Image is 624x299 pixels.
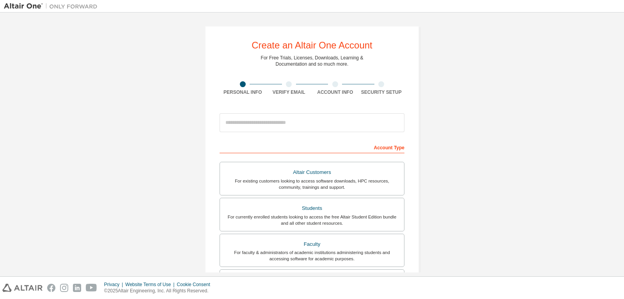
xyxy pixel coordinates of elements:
p: © 2025 Altair Engineering, Inc. All Rights Reserved. [104,288,215,294]
div: Cookie Consent [177,281,214,288]
div: For existing customers looking to access software downloads, HPC resources, community, trainings ... [225,178,399,190]
img: Altair One [4,2,101,10]
div: Website Terms of Use [125,281,177,288]
img: facebook.svg [47,284,55,292]
div: Account Info [312,89,358,95]
div: Create an Altair One Account [252,41,372,50]
div: Privacy [104,281,125,288]
div: Account Type [220,141,404,153]
div: Verify Email [266,89,312,95]
img: linkedin.svg [73,284,81,292]
img: instagram.svg [60,284,68,292]
div: Security Setup [358,89,405,95]
div: For currently enrolled students looking to access the free Altair Student Edition bundle and all ... [225,214,399,226]
div: Students [225,203,399,214]
div: For Free Trials, Licenses, Downloads, Learning & Documentation and so much more. [261,55,363,67]
div: Faculty [225,239,399,250]
img: youtube.svg [86,284,97,292]
div: For faculty & administrators of academic institutions administering students and accessing softwa... [225,249,399,262]
div: Personal Info [220,89,266,95]
img: altair_logo.svg [2,284,43,292]
div: Altair Customers [225,167,399,178]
